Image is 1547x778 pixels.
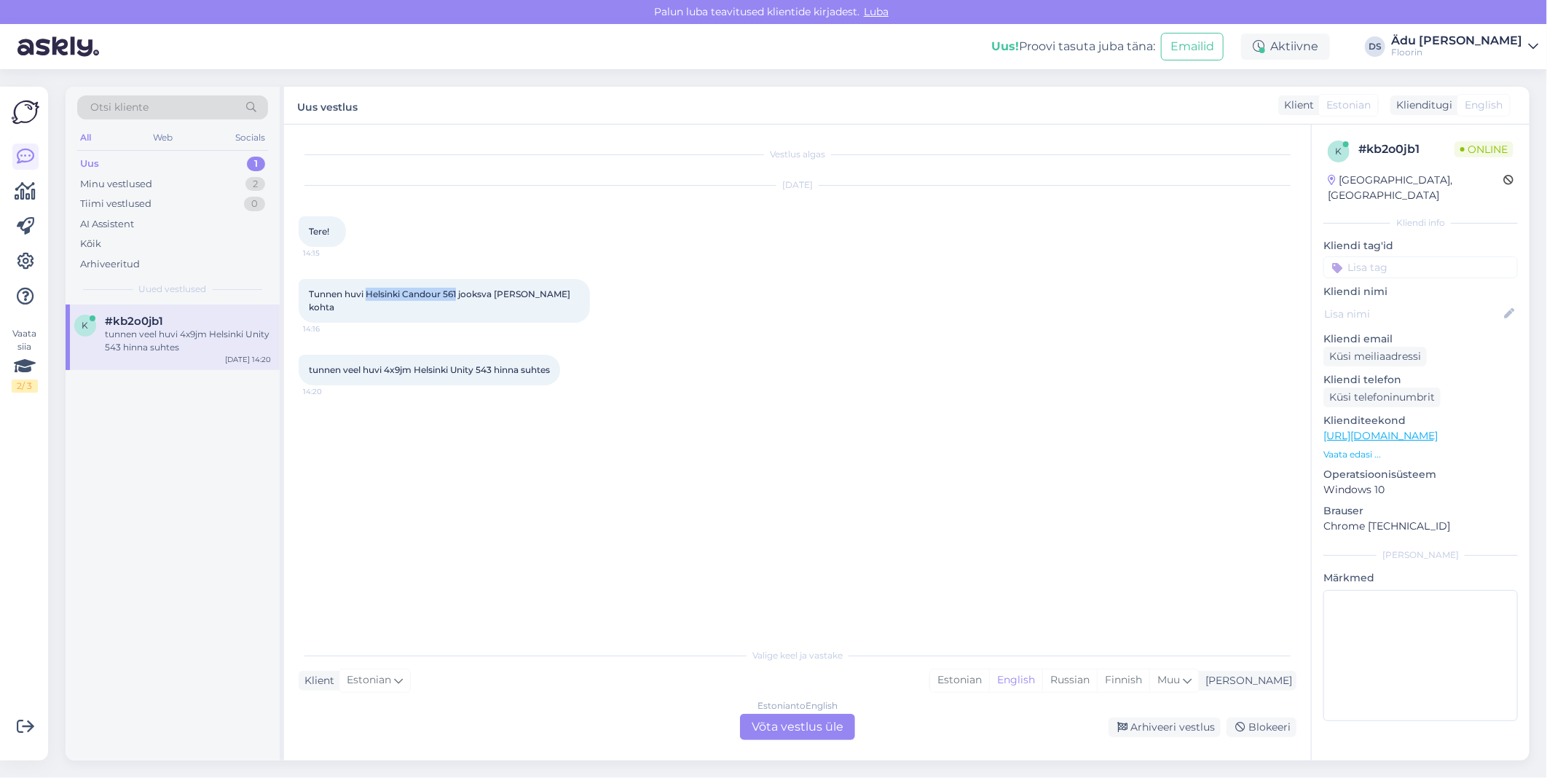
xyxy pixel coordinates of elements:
[82,320,89,331] span: k
[12,327,38,393] div: Vaata siia
[12,380,38,393] div: 2 / 3
[303,248,358,259] span: 14:15
[991,38,1155,55] div: Proovi tasuta juba täna:
[299,178,1296,192] div: [DATE]
[12,98,39,126] img: Askly Logo
[225,354,271,365] div: [DATE] 14:20
[77,128,94,147] div: All
[1323,570,1518,586] p: Märkmed
[299,649,1296,662] div: Valige keel ja vastake
[1390,98,1452,113] div: Klienditugi
[1336,146,1342,157] span: k
[1323,216,1518,229] div: Kliendi info
[1323,519,1518,534] p: Chrome [TECHNICAL_ID]
[1323,413,1518,428] p: Klienditeekond
[1391,35,1522,47] div: Ädu [PERSON_NAME]
[1365,36,1385,57] div: DS
[1323,467,1518,482] p: Operatsioonisüsteem
[1323,388,1441,407] div: Küsi telefoninumbrit
[1161,33,1224,60] button: Emailid
[309,226,329,237] span: Tere!
[232,128,268,147] div: Socials
[1323,238,1518,254] p: Kliendi tag'id
[303,323,358,334] span: 14:16
[247,157,265,171] div: 1
[347,672,391,688] span: Estonian
[1241,34,1330,60] div: Aktiivne
[740,714,855,740] div: Võta vestlus üle
[930,669,989,691] div: Estonian
[299,673,334,688] div: Klient
[297,95,358,115] label: Uus vestlus
[299,148,1296,161] div: Vestlus algas
[1455,141,1513,157] span: Online
[1323,448,1518,461] p: Vaata edasi ...
[1328,173,1503,203] div: [GEOGRAPHIC_DATA], [GEOGRAPHIC_DATA]
[105,315,163,328] span: #kb2o0jb1
[1278,98,1314,113] div: Klient
[1323,482,1518,498] p: Windows 10
[1358,141,1455,158] div: # kb2o0jb1
[1323,549,1518,562] div: [PERSON_NAME]
[303,386,358,397] span: 14:20
[1323,256,1518,278] input: Lisa tag
[757,699,838,712] div: Estonian to English
[1227,718,1296,737] div: Blokeeri
[859,5,893,18] span: Luba
[105,328,271,354] div: tunnen veel huvi 4x9jm Helsinki Unity 543 hinna suhtes
[1200,673,1292,688] div: [PERSON_NAME]
[1323,347,1427,366] div: Küsi meiliaadressi
[1109,718,1221,737] div: Arhiveeri vestlus
[80,257,140,272] div: Arhiveeritud
[80,177,152,192] div: Minu vestlused
[139,283,207,296] span: Uued vestlused
[1157,673,1180,686] span: Muu
[1391,35,1538,58] a: Ädu [PERSON_NAME]Floorin
[1323,331,1518,347] p: Kliendi email
[309,364,550,375] span: tunnen veel huvi 4x9jm Helsinki Unity 543 hinna suhtes
[80,237,101,251] div: Kõik
[244,197,265,211] div: 0
[309,288,572,313] span: Tunnen huvi Helsinki Candour 561 jooksva [PERSON_NAME] kohta
[80,197,151,211] div: Tiimi vestlused
[1326,98,1371,113] span: Estonian
[245,177,265,192] div: 2
[1323,284,1518,299] p: Kliendi nimi
[991,39,1019,53] b: Uus!
[989,669,1042,691] div: English
[80,157,99,171] div: Uus
[1323,372,1518,388] p: Kliendi telefon
[1323,503,1518,519] p: Brauser
[1323,429,1438,442] a: [URL][DOMAIN_NAME]
[1042,669,1097,691] div: Russian
[1097,669,1149,691] div: Finnish
[90,100,149,115] span: Otsi kliente
[151,128,176,147] div: Web
[1391,47,1522,58] div: Floorin
[80,217,134,232] div: AI Assistent
[1324,306,1501,322] input: Lisa nimi
[1465,98,1503,113] span: English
